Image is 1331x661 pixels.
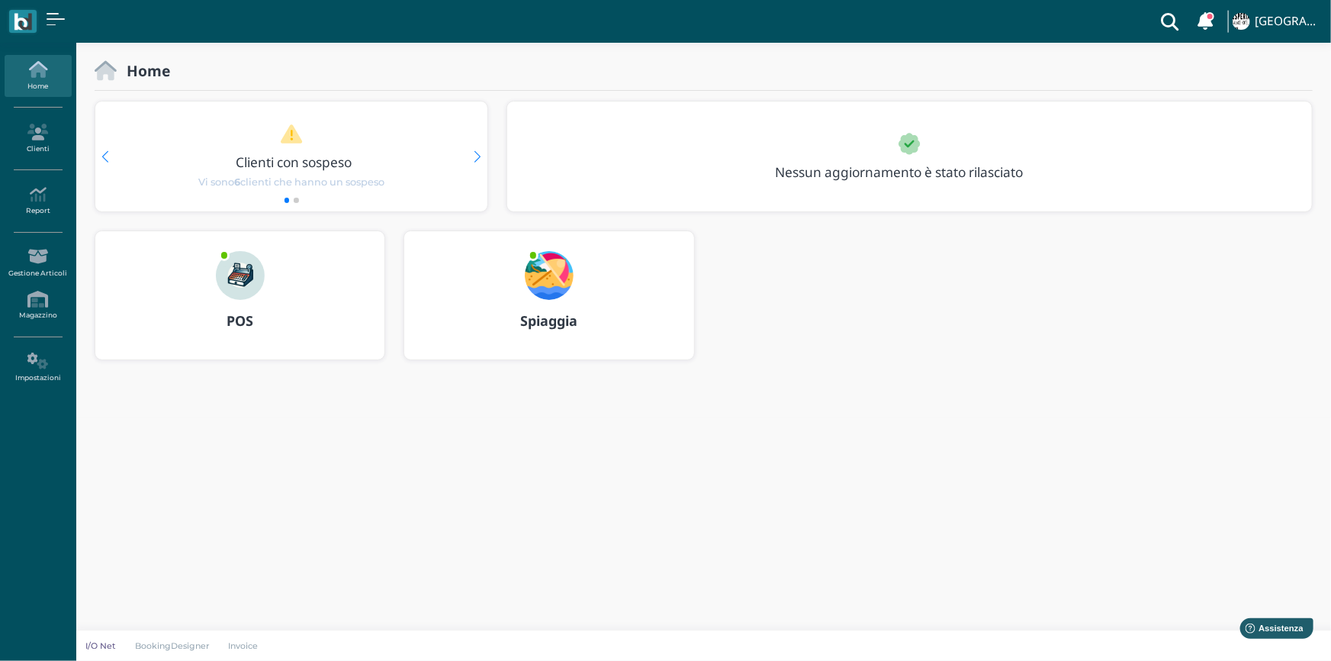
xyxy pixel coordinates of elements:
h2: Home [117,63,170,79]
a: ... POS [95,231,385,379]
a: Gestione Articoli [5,242,71,284]
img: ... [1233,13,1249,30]
span: Assistenza [45,12,101,24]
a: ... [GEOGRAPHIC_DATA] [1230,3,1322,40]
a: Impostazioni [5,347,71,389]
a: Home [5,55,71,97]
h3: Nessun aggiornamento è stato rilasciato [766,165,1058,179]
img: ... [525,251,574,300]
a: ... Spiaggia [403,231,694,379]
b: POS [227,311,253,330]
img: ... [216,251,265,300]
a: Clienti [5,118,71,160]
a: Magazzino [5,285,71,327]
h3: Clienti con sospeso [127,155,461,169]
a: Clienti con sospeso Vi sono6clienti che hanno un sospeso [124,124,458,189]
div: 1 / 1 [507,102,1312,211]
div: 1 / 2 [95,102,487,211]
b: Spiaggia [520,311,577,330]
h4: [GEOGRAPHIC_DATA] [1255,15,1322,28]
img: logo [14,13,31,31]
iframe: Help widget launcher [1223,614,1318,648]
div: Next slide [474,151,481,163]
span: Vi sono clienti che hanno un sospeso [198,175,384,189]
a: Report [5,180,71,222]
div: Previous slide [101,151,108,163]
b: 6 [234,176,240,188]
